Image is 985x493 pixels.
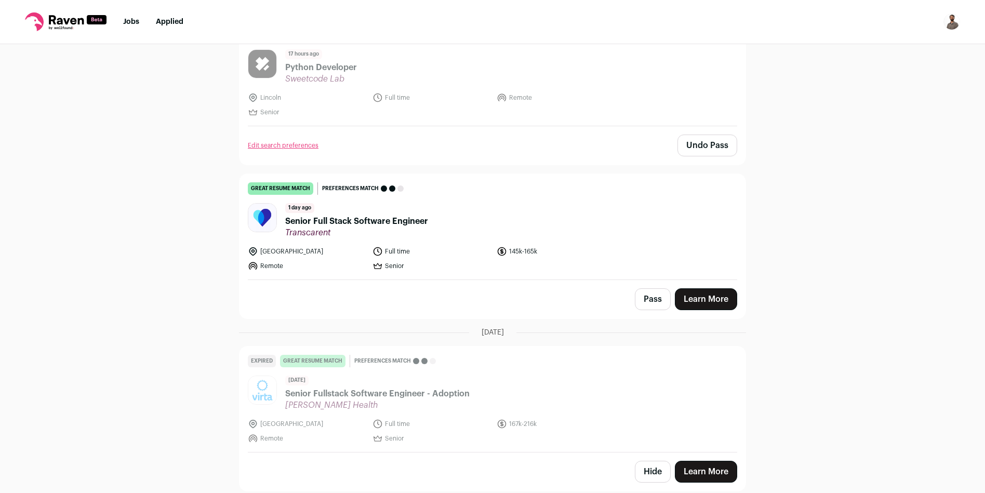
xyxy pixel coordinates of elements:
span: 1 day ago [285,203,314,213]
li: Full time [372,419,491,429]
div: great resume match [280,355,345,367]
span: Preferences match [354,356,411,366]
li: Full time [372,246,491,257]
li: Senior [248,107,366,117]
span: [DATE] [482,327,504,338]
span: Preferences match [322,183,379,194]
li: Lincoln [248,92,366,103]
button: Hide [635,461,671,483]
li: 145k-165k [497,246,615,257]
button: Open dropdown [943,14,960,30]
li: [GEOGRAPHIC_DATA] [248,246,366,257]
li: Senior [372,433,491,444]
li: Remote [497,92,615,103]
img: 10099330-medium_jpg [943,14,960,30]
a: Expired great resume match Preferences match [DATE] Senior Fullstack Software Engineer - Adoption... [239,347,746,452]
li: Full time [372,92,491,103]
button: Pass [635,288,671,310]
img: efbb0cdde5119a1055ddedcf495784bffe84fa5a0dcbf6cf80b817c6ee5f49d9.jpg [248,376,276,404]
img: aca0ac426727bc8f2e13dbaf9da096dff888fcbc727c454445fba7c6c0a62b05.png [248,204,276,232]
a: great resume match Preferences match 17 hours ago Python Developer Sweetcode Lab Lincoln Full tim... [239,20,746,126]
span: [DATE] [285,376,309,385]
a: Learn More [675,461,737,483]
span: Transcarent [285,228,428,238]
li: [GEOGRAPHIC_DATA] [248,419,366,429]
a: great resume match Preferences match 1 day ago Senior Full Stack Software Engineer Transcarent [G... [239,174,746,279]
a: Learn More [675,288,737,310]
a: Applied [156,18,183,25]
span: [PERSON_NAME] Health [285,400,470,410]
li: 167k-216k [497,419,615,429]
li: Remote [248,433,366,444]
span: 17 hours ago [285,49,322,59]
button: Undo Pass [677,135,737,156]
span: Sweetcode Lab [285,74,357,84]
a: Jobs [123,18,139,25]
span: Python Developer [285,61,357,74]
span: Senior Full Stack Software Engineer [285,215,428,228]
li: Remote [248,261,366,271]
div: great resume match [248,182,313,195]
img: 7c9deb4eb0fa5d271ebc0f01ce0fcccc0d846eefda9598624e89955e96218953.jpg [248,50,276,78]
div: Expired [248,355,276,367]
span: Senior Fullstack Software Engineer - Adoption [285,388,470,400]
a: Edit search preferences [248,141,318,150]
li: Senior [372,261,491,271]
